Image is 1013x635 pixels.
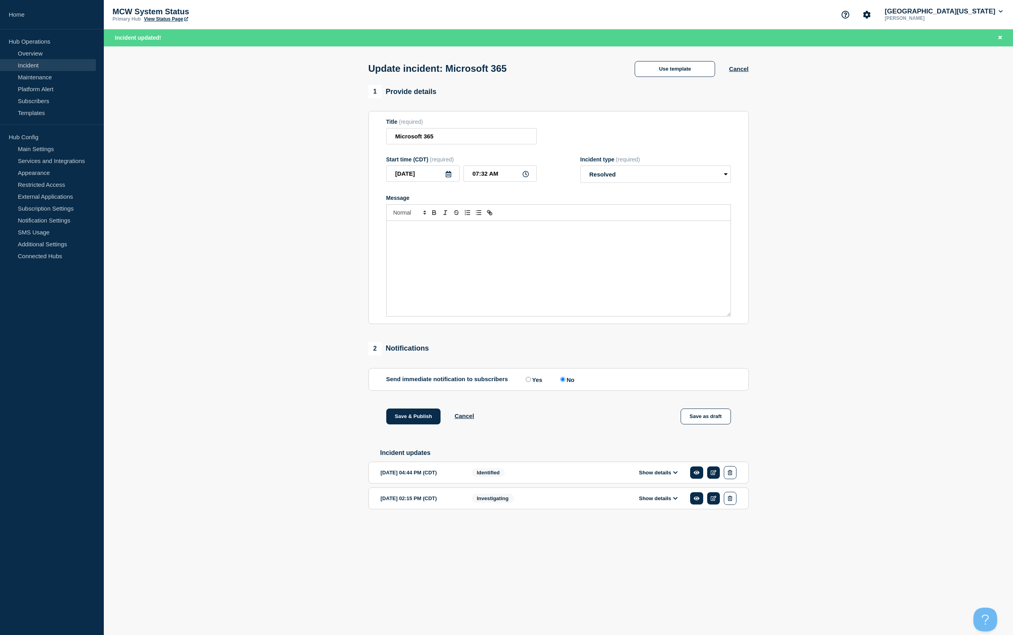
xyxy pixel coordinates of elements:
div: Notifications [368,342,429,355]
span: Font size [390,208,429,217]
p: Primary Hub [113,16,141,22]
button: Use template [635,61,715,77]
button: Toggle bold text [429,208,440,217]
span: (required) [430,156,454,163]
div: Message [387,221,731,316]
p: [PERSON_NAME] [883,15,965,21]
h1: Update incident: Microsoft 365 [368,63,507,74]
iframe: Help Scout Beacon - Open [973,608,997,631]
div: Incident type [580,156,731,163]
button: Show details [637,469,680,476]
button: Save as draft [681,409,731,424]
div: [DATE] 02:15 PM (CDT) [381,492,460,505]
button: Cancel [454,412,474,419]
label: No [558,376,574,383]
div: Message [386,195,731,201]
p: Send immediate notification to subscribers [386,376,508,383]
div: Title [386,119,537,125]
button: Support [837,6,854,23]
span: (required) [399,119,423,125]
div: [DATE] 04:44 PM (CDT) [381,466,460,479]
button: Toggle italic text [440,208,451,217]
input: Title [386,128,537,144]
button: Account settings [858,6,875,23]
div: Send immediate notification to subscribers [386,376,731,383]
button: Cancel [729,65,748,72]
span: Investigating [472,494,514,503]
div: Provide details [368,85,437,98]
button: Toggle strikethrough text [451,208,462,217]
button: Save & Publish [386,409,441,424]
label: Yes [524,376,542,383]
p: MCW System Status [113,7,271,16]
span: (required) [616,156,640,163]
div: Start time (CDT) [386,156,537,163]
span: 1 [368,85,382,98]
button: Toggle link [484,208,495,217]
span: 2 [368,342,382,355]
button: Toggle ordered list [462,208,473,217]
h2: Incident updates [380,449,749,457]
button: Close banner [995,33,1005,42]
input: YYYY-MM-DD [386,165,460,182]
input: HH:MM A [464,165,537,182]
input: Yes [526,377,531,382]
button: [GEOGRAPHIC_DATA][US_STATE] [883,8,1004,15]
a: View Status Page [144,16,188,22]
select: Incident type [580,165,731,183]
span: Identified [472,468,505,477]
button: Toggle bulleted list [473,208,484,217]
input: No [560,377,565,382]
span: Incident updated! [115,35,161,41]
button: Show details [637,495,680,502]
